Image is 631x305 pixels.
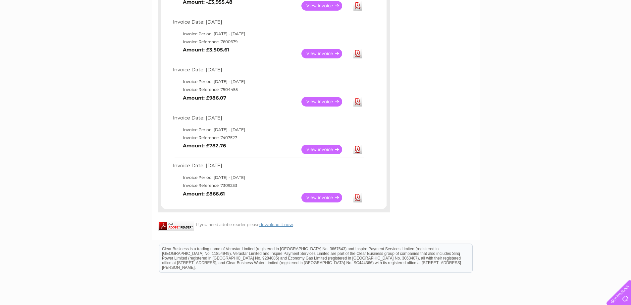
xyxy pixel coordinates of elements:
[171,38,365,46] td: Invoice Reference: 7600679
[353,49,362,58] a: Download
[514,28,527,33] a: Water
[301,1,350,11] a: View
[183,95,226,101] b: Amount: £986.07
[171,78,365,86] td: Invoice Period: [DATE] - [DATE]
[183,47,229,53] b: Amount: £3,505.61
[171,18,365,30] td: Invoice Date: [DATE]
[171,182,365,190] td: Invoice Reference: 7309233
[353,1,362,11] a: Download
[259,222,293,227] a: download it now
[353,145,362,154] a: Download
[183,191,225,197] b: Amount: £866.61
[171,65,365,78] td: Invoice Date: [DATE]
[159,4,472,32] div: Clear Business is a trading name of Verastar Limited (registered in [GEOGRAPHIC_DATA] No. 3667643...
[353,97,362,107] a: Download
[171,114,365,126] td: Invoice Date: [DATE]
[171,86,365,94] td: Invoice Reference: 7504455
[158,221,390,227] div: If you need adobe reader please .
[171,134,365,142] td: Invoice Reference: 7407527
[171,161,365,174] td: Invoice Date: [DATE]
[609,28,625,33] a: Log out
[183,143,226,149] b: Amount: £782.76
[22,17,56,38] img: logo.png
[353,193,362,202] a: Download
[301,97,350,107] a: View
[301,193,350,202] a: View
[550,28,569,33] a: Telecoms
[171,174,365,182] td: Invoice Period: [DATE] - [DATE]
[301,145,350,154] a: View
[171,30,365,38] td: Invoice Period: [DATE] - [DATE]
[171,126,365,134] td: Invoice Period: [DATE] - [DATE]
[506,3,552,12] a: 0333 014 3131
[587,28,603,33] a: Contact
[301,49,350,58] a: View
[531,28,546,33] a: Energy
[573,28,583,33] a: Blog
